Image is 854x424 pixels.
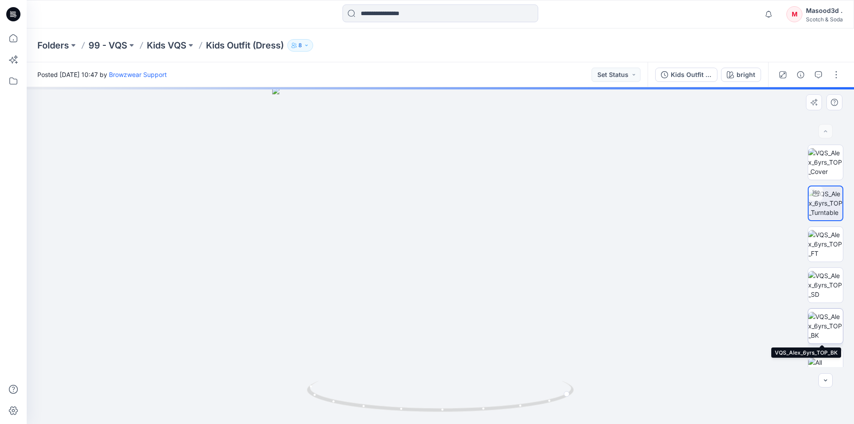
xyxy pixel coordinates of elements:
a: Browzwear Support [109,71,167,78]
div: Masood3d . [806,5,843,16]
a: Folders [37,39,69,52]
div: bright [737,70,755,80]
img: VQS_Alex_6yrs_TOP_BK [808,312,843,340]
p: 8 [298,40,302,50]
a: Kids VQS [147,39,186,52]
a: 99 - VQS [89,39,127,52]
img: VQS_Alex_6yrs_TOP_FT [808,230,843,258]
img: All colorways [808,358,843,376]
span: Posted [DATE] 10:47 by [37,70,167,79]
p: Kids Outfit (Dress) [206,39,284,52]
button: 8 [287,39,313,52]
img: VQS_Alex_6yrs_TOP_Cover [808,148,843,176]
div: Kids Outfit (Dress) [671,70,712,80]
div: M [786,6,802,22]
img: VQS_Alex_6yrs_TOP_SD [808,271,843,299]
button: Kids Outfit (Dress) [655,68,717,82]
button: bright [721,68,761,82]
img: VQS_Alex_6yrs_TOP_Turntable [809,189,842,217]
div: Scotch & Soda [806,16,843,23]
button: Details [794,68,808,82]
